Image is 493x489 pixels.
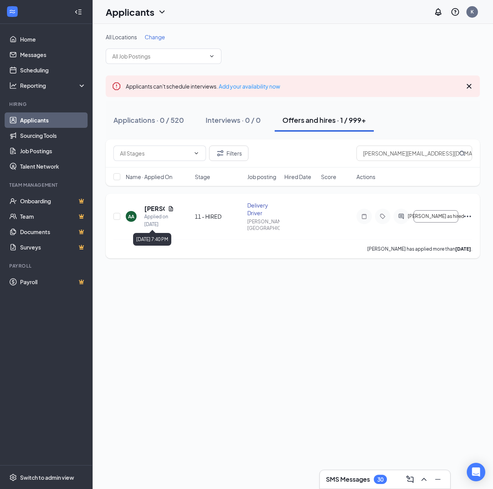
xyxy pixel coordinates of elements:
[432,473,444,486] button: Minimize
[404,473,416,486] button: ComposeMessage
[20,209,86,224] a: TeamCrown
[247,201,279,217] div: Delivery Driver
[20,62,86,78] a: Scheduling
[193,150,199,156] svg: ChevronDown
[408,214,464,219] span: [PERSON_NAME] as hired
[20,239,86,255] a: SurveysCrown
[206,115,261,125] div: Interviews · 0 / 0
[9,82,17,89] svg: Analysis
[9,182,84,188] div: Team Management
[247,173,276,181] span: Job posting
[20,474,74,481] div: Switch to admin view
[282,115,366,125] div: Offers and hires · 1 / 999+
[112,82,121,91] svg: Error
[20,128,86,143] a: Sourcing Tools
[247,218,279,231] div: [PERSON_NAME]/Denison [GEOGRAPHIC_DATA]
[106,5,154,18] h1: Applicants
[216,149,225,158] svg: Filter
[20,32,86,47] a: Home
[9,474,17,481] svg: Settings
[463,212,472,221] svg: Ellipses
[219,83,280,90] a: Add your availability now
[209,146,248,161] button: Filter Filters
[144,213,174,228] div: Applied on [DATE]
[157,7,167,17] svg: ChevronDown
[377,476,383,483] div: 30
[20,274,86,290] a: PayrollCrown
[20,143,86,159] a: Job Postings
[168,206,174,212] svg: Document
[209,53,215,59] svg: ChevronDown
[284,173,311,181] span: Hired Date
[356,146,472,161] input: Search in offers and hires
[128,213,134,220] div: AA
[20,82,86,89] div: Reporting
[113,115,184,125] div: Applications · 0 / 520
[433,475,442,484] svg: Minimize
[414,210,458,223] button: [PERSON_NAME] as hired
[467,463,485,481] div: Open Intercom Messenger
[405,475,415,484] svg: ComposeMessage
[356,173,375,181] span: Actions
[367,246,472,252] p: [PERSON_NAME] has applied more than .
[120,149,190,157] input: All Stages
[326,475,370,484] h3: SMS Messages
[74,8,82,16] svg: Collapse
[195,213,243,220] div: 11 - HIRED
[20,193,86,209] a: OnboardingCrown
[20,112,86,128] a: Applicants
[9,101,84,107] div: Hiring
[455,246,471,252] b: [DATE]
[133,233,171,246] div: [DATE] 7:40 PM
[145,33,165,40] span: Change
[112,52,206,60] input: All Job Postings
[20,47,86,62] a: Messages
[378,213,387,219] svg: Tag
[126,173,172,181] span: Name · Applied On
[126,83,280,90] span: Applicants can't schedule interviews.
[471,8,474,15] div: K
[459,150,465,156] svg: MagnifyingGlass
[360,213,369,219] svg: Note
[451,7,460,17] svg: QuestionInfo
[20,224,86,239] a: DocumentsCrown
[419,475,429,484] svg: ChevronUp
[9,263,84,269] div: Payroll
[144,204,165,213] h5: [PERSON_NAME]
[20,159,86,174] a: Talent Network
[464,82,474,91] svg: Cross
[397,213,406,219] svg: ActiveChat
[195,173,210,181] span: Stage
[8,8,16,15] svg: WorkstreamLogo
[434,7,443,17] svg: Notifications
[321,173,336,181] span: Score
[106,33,137,40] span: All Locations
[418,473,430,486] button: ChevronUp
